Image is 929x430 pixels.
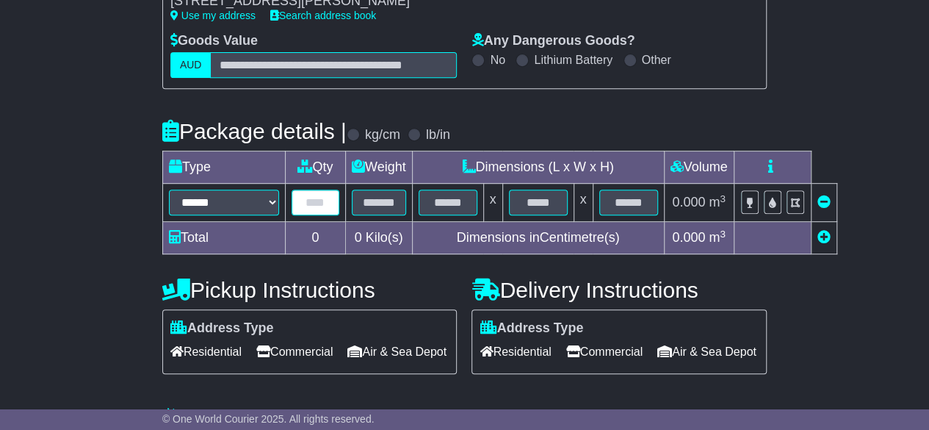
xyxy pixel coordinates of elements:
h4: Delivery Instructions [471,278,767,302]
label: Other [642,53,671,67]
label: Goods Value [170,33,258,49]
sup: 3 [720,229,726,240]
td: 0 [285,222,345,254]
td: Volume [664,151,734,184]
label: AUD [170,52,212,78]
label: Address Type [170,320,274,337]
span: Residential [170,340,242,363]
a: Use my address [170,10,256,21]
span: m [709,195,726,209]
h4: Pickup Instructions [162,278,458,302]
a: Remove this item [817,195,831,209]
label: Lithium Battery [534,53,612,67]
span: Air & Sea Depot [347,340,447,363]
span: Residential [480,340,551,363]
span: Air & Sea Depot [657,340,756,363]
td: Weight [345,151,412,184]
span: Commercial [256,340,333,363]
td: Qty [285,151,345,184]
span: m [709,230,726,245]
span: 0.000 [672,230,705,245]
span: 0 [355,230,362,245]
label: Any Dangerous Goods? [471,33,635,49]
td: Type [162,151,285,184]
td: Dimensions in Centimetre(s) [412,222,664,254]
label: lb/in [426,127,450,143]
span: Commercial [566,340,643,363]
label: kg/cm [365,127,400,143]
td: x [483,184,502,222]
a: Add new item [817,230,831,245]
td: Kilo(s) [345,222,412,254]
td: Dimensions (L x W x H) [412,151,664,184]
td: Total [162,222,285,254]
label: No [490,53,505,67]
a: Search address book [270,10,376,21]
label: Address Type [480,320,583,337]
td: x [574,184,593,222]
span: 0.000 [672,195,705,209]
span: © One World Courier 2025. All rights reserved. [162,413,375,425]
h4: Package details | [162,119,347,143]
sup: 3 [720,193,726,204]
